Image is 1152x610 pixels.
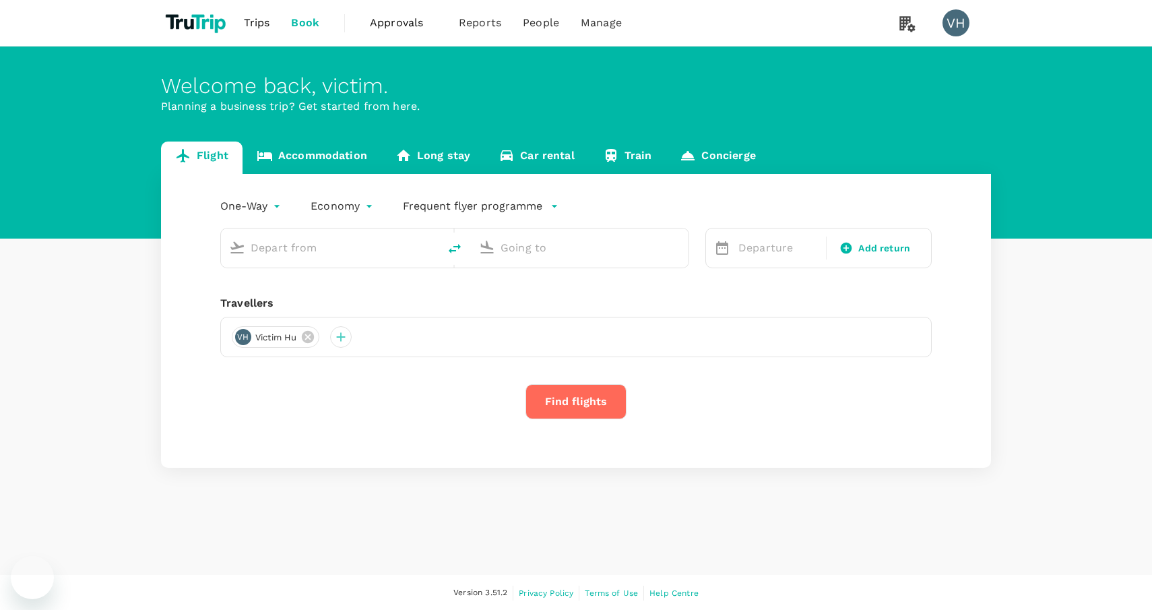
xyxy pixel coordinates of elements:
[161,98,991,115] p: Planning a business trip? Get started from here.
[429,246,432,249] button: Open
[453,586,507,600] span: Version 3.51.2
[403,198,558,214] button: Frequent flyer programme
[525,384,627,419] button: Find flights
[403,198,542,214] p: Frequent flyer programme
[247,331,305,344] span: victim hu
[585,588,638,598] span: Terms of Use
[244,15,270,31] span: Trips
[484,142,589,174] a: Car rental
[942,9,969,36] div: VH
[220,295,932,311] div: Travellers
[251,237,410,258] input: Depart from
[585,586,638,601] a: Terms of Use
[581,15,622,31] span: Manage
[311,195,376,217] div: Economy
[11,556,54,599] iframe: Button to launch messaging window
[858,241,910,255] span: Add return
[381,142,484,174] a: Long stay
[161,73,991,98] div: Welcome back , victim .
[738,240,818,256] p: Departure
[370,15,437,31] span: Approvals
[291,15,319,31] span: Book
[235,329,251,345] div: VH
[519,588,573,598] span: Privacy Policy
[666,142,769,174] a: Concierge
[439,233,471,265] button: delete
[243,142,381,174] a: Accommodation
[220,195,284,217] div: One-Way
[649,586,699,601] a: Help Centre
[679,246,682,249] button: Open
[459,15,501,31] span: Reports
[519,586,573,601] a: Privacy Policy
[161,142,243,174] a: Flight
[649,588,699,598] span: Help Centre
[523,15,559,31] span: People
[161,8,233,38] img: TruTrip logo
[589,142,666,174] a: Train
[501,237,660,258] input: Going to
[232,326,319,348] div: VHvictim hu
